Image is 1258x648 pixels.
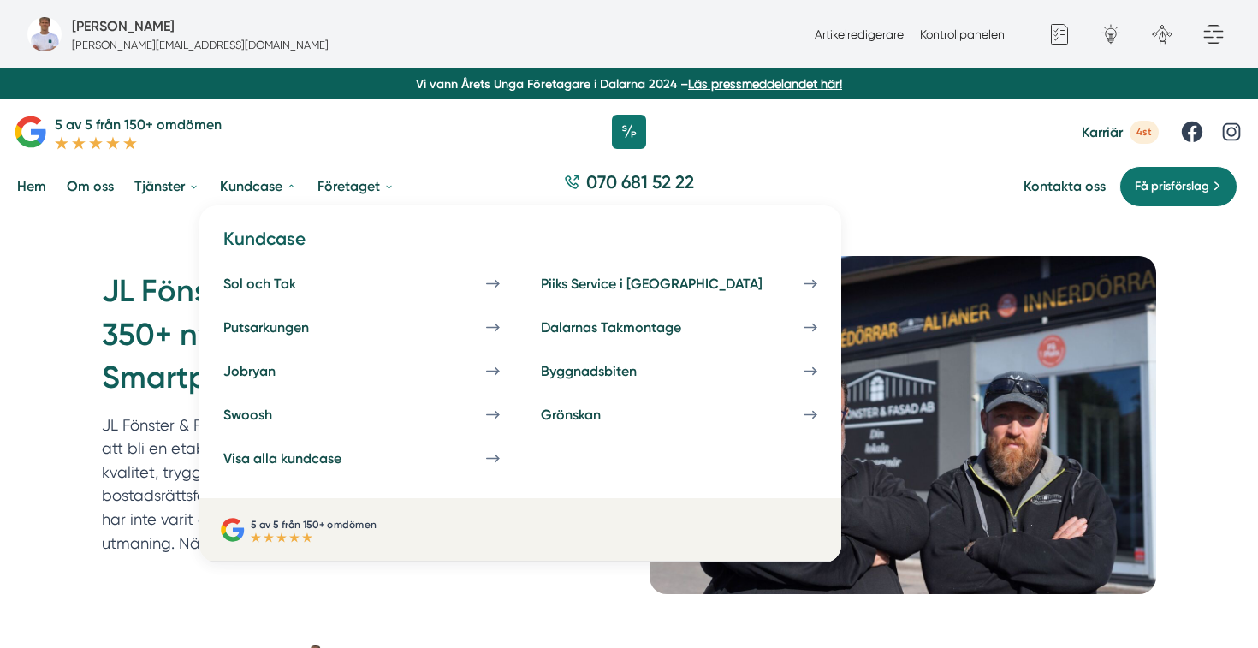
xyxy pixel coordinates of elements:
a: 070 681 52 22 [557,169,701,203]
h5: Administratör [72,15,175,37]
div: Jobryan [223,363,317,379]
div: Grönskan [541,407,642,423]
div: Piiks Service i [GEOGRAPHIC_DATA] [541,276,804,292]
a: Läs pressmeddelandet här! [688,77,842,91]
div: Visa alla kundcase [223,450,383,467]
a: Byggnadsbiten [531,353,828,389]
a: Hem [14,164,50,208]
p: 5 av 5 från 150+ omdömen [251,516,376,532]
div: Swoosh [223,407,313,423]
a: Piiks Service i [GEOGRAPHIC_DATA] [531,265,828,302]
div: Sol och Tak [223,276,337,292]
a: Swoosh [213,396,510,433]
h1: JL Fönster & [PERSON_NAME] fick 350+ nya förfrågningar med Smartproduktion [102,270,608,413]
img: foretagsbild-pa-smartproduktion-en-webbyraer-i-dalarnas-lan.png [27,17,62,51]
a: Få prisförslag [1119,166,1237,207]
span: 4st [1130,121,1159,144]
span: Karriär [1082,124,1123,140]
h4: Kundcase [213,226,828,265]
a: Kundcase [217,164,300,208]
p: 5 av 5 från 150+ omdömen [55,114,222,135]
a: Visa alla kundcase [213,440,510,477]
a: Företaget [314,164,398,208]
span: Få prisförslag [1135,177,1209,196]
div: Byggnadsbiten [541,363,678,379]
p: JL Fönster & Fasad i [GEOGRAPHIC_DATA] har på åtta år vuxit till att bli en etablerad aktör inom ... [102,413,595,556]
a: Karriär 4st [1082,121,1159,144]
a: Putsarkungen [213,309,510,346]
a: Dalarnas Takmontage [531,309,828,346]
div: Dalarnas Takmontage [541,319,722,336]
a: Artikelredigerare [815,27,904,41]
a: Kontrollpanelen [920,27,1005,41]
a: Jobryan [213,353,510,389]
p: Vi vann Årets Unga Företagare i Dalarna 2024 – [7,75,1251,92]
span: 070 681 52 22 [586,169,694,194]
a: Tjänster [131,164,203,208]
a: Kontakta oss [1024,178,1106,194]
div: Putsarkungen [223,319,350,336]
a: Sol och Tak [213,265,510,302]
a: Grönskan [531,396,828,433]
a: Om oss [63,164,117,208]
img: Bild till JL Fönster & Fasad fick 350+ nya förfrågningar med Smartproduktion [650,256,1156,594]
p: [PERSON_NAME][EMAIL_ADDRESS][DOMAIN_NAME] [72,37,329,53]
